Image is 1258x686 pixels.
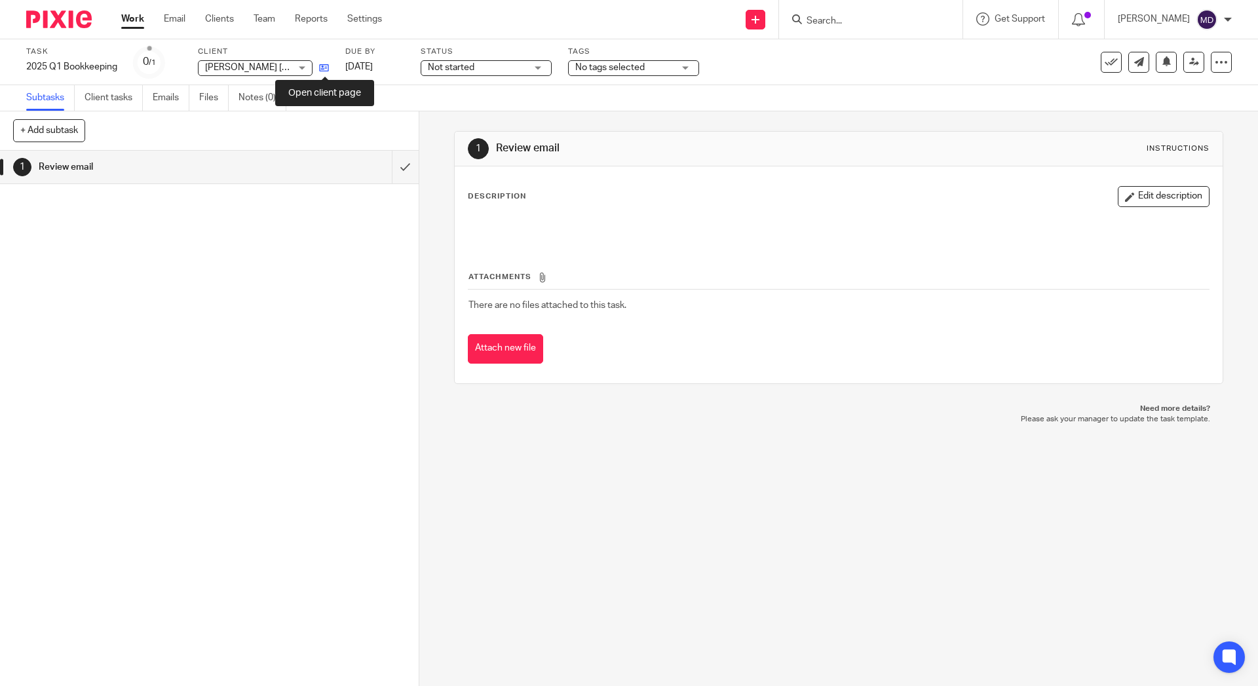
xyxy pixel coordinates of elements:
[143,54,156,69] div: 0
[347,12,382,26] a: Settings
[296,85,347,111] a: Audit logs
[1147,143,1210,154] div: Instructions
[575,63,645,72] span: No tags selected
[26,85,75,111] a: Subtasks
[164,12,185,26] a: Email
[13,158,31,176] div: 1
[26,47,117,57] label: Task
[468,191,526,202] p: Description
[467,414,1210,425] p: Please ask your manager to update the task template.
[198,47,329,57] label: Client
[26,10,92,28] img: Pixie
[199,85,229,111] a: Files
[1118,12,1190,26] p: [PERSON_NAME]
[238,85,286,111] a: Notes (0)
[205,63,351,72] span: [PERSON_NAME] [PERSON_NAME]
[468,138,489,159] div: 1
[345,62,373,71] span: [DATE]
[467,404,1210,414] p: Need more details?
[85,85,143,111] a: Client tasks
[121,12,144,26] a: Work
[468,273,531,280] span: Attachments
[995,14,1045,24] span: Get Support
[13,119,85,142] button: + Add subtask
[39,157,265,177] h1: Review email
[295,12,328,26] a: Reports
[805,16,923,28] input: Search
[428,63,474,72] span: Not started
[1118,186,1210,207] button: Edit description
[568,47,699,57] label: Tags
[468,301,626,310] span: There are no files attached to this task.
[468,334,543,364] button: Attach new file
[345,47,404,57] label: Due by
[153,85,189,111] a: Emails
[421,47,552,57] label: Status
[1196,9,1217,30] img: svg%3E
[149,59,156,66] small: /1
[205,12,234,26] a: Clients
[254,12,275,26] a: Team
[26,60,117,73] div: 2025 Q1 Bookkeeping
[496,142,867,155] h1: Review email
